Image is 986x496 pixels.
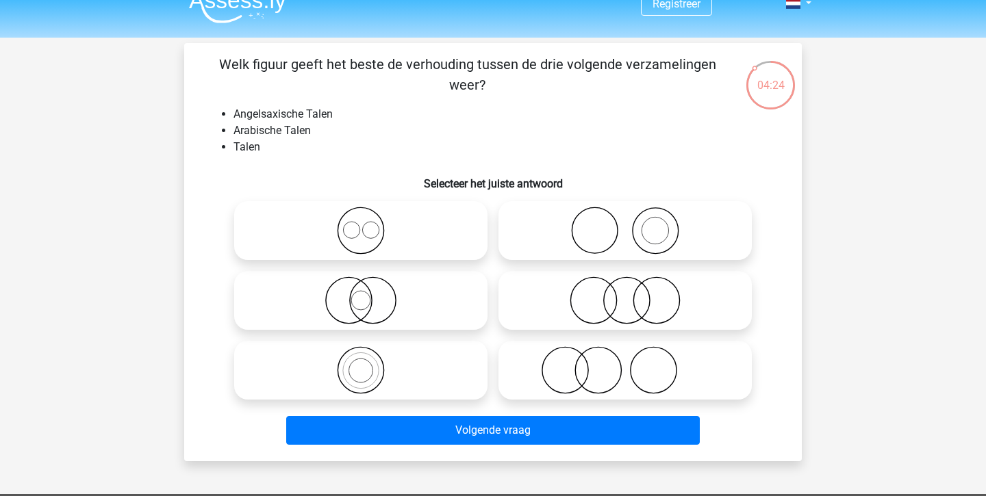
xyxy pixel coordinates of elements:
button: Volgende vraag [286,416,700,445]
li: Arabische Talen [233,122,780,139]
li: Angelsaxische Talen [233,106,780,122]
h6: Selecteer het juiste antwoord [206,166,780,190]
p: Welk figuur geeft het beste de verhouding tussen de drie volgende verzamelingen weer? [206,54,729,95]
div: 04:24 [745,60,796,94]
li: Talen [233,139,780,155]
